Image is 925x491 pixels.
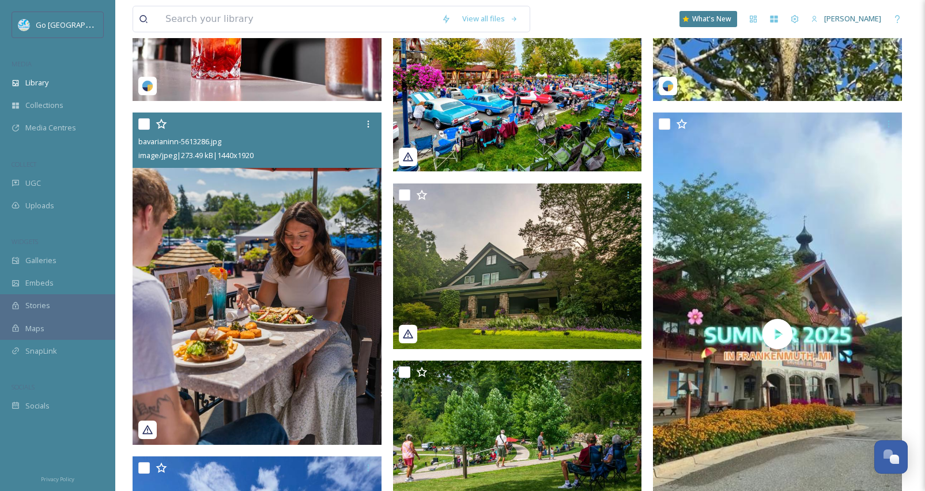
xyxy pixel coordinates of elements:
input: Search your library [160,6,436,32]
img: frankenmuth-5613325.jpg [393,5,642,171]
span: Library [25,77,48,88]
span: Media Centres [25,122,76,133]
button: Open Chat [874,440,908,474]
span: SnapLink [25,346,57,357]
span: Privacy Policy [41,475,74,483]
img: dowgardens-5613298.jpg [393,183,642,350]
img: snapsea-logo.png [142,80,153,92]
span: WIDGETS [12,237,38,246]
span: UGC [25,178,41,189]
span: Socials [25,400,50,411]
img: bavarianinn-5613286.jpg [133,113,382,445]
span: MEDIA [12,59,32,68]
img: GoGreatLogo_MISkies_RegionalTrails%20%281%29.png [18,19,30,31]
span: Collections [25,100,63,111]
span: Uploads [25,200,54,211]
span: COLLECT [12,160,36,168]
span: Go [GEOGRAPHIC_DATA] [36,19,121,30]
span: bavarianinn-5613286.jpg [138,136,221,147]
span: Maps [25,323,44,334]
a: [PERSON_NAME] [805,8,887,30]
span: Galleries [25,255,56,266]
span: [PERSON_NAME] [824,13,881,24]
a: View all files [456,8,524,30]
span: image/jpeg | 273.49 kB | 1440 x 1920 [138,150,254,160]
span: Embeds [25,278,54,288]
img: snapsea-logo.png [662,80,674,92]
a: What's New [679,11,737,27]
span: SOCIALS [12,383,35,391]
span: Stories [25,300,50,311]
a: Privacy Policy [41,471,74,485]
